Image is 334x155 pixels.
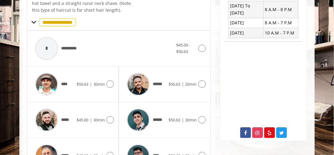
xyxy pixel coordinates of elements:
[263,28,298,38] td: 10 A.M - 7 P.M
[77,117,88,123] span: $45.00
[182,117,184,123] span: |
[263,1,298,18] td: 8 A.M - 8 P.M
[229,1,263,18] td: [DATE] To [DATE]
[263,18,298,28] td: 8 A.M - 7 P.M
[90,81,92,87] span: |
[77,81,88,87] span: $50.63
[93,117,105,123] span: 30min
[90,117,92,123] span: |
[169,117,180,123] span: $50.63
[229,28,263,38] td: [DATE]
[185,117,197,123] span: 30min
[176,42,190,54] span: $45.00 - $50.63
[169,81,180,87] span: $50.63
[93,81,105,87] span: 30min
[229,18,263,28] td: [DATE]
[185,81,197,87] span: 20min
[182,81,184,87] span: |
